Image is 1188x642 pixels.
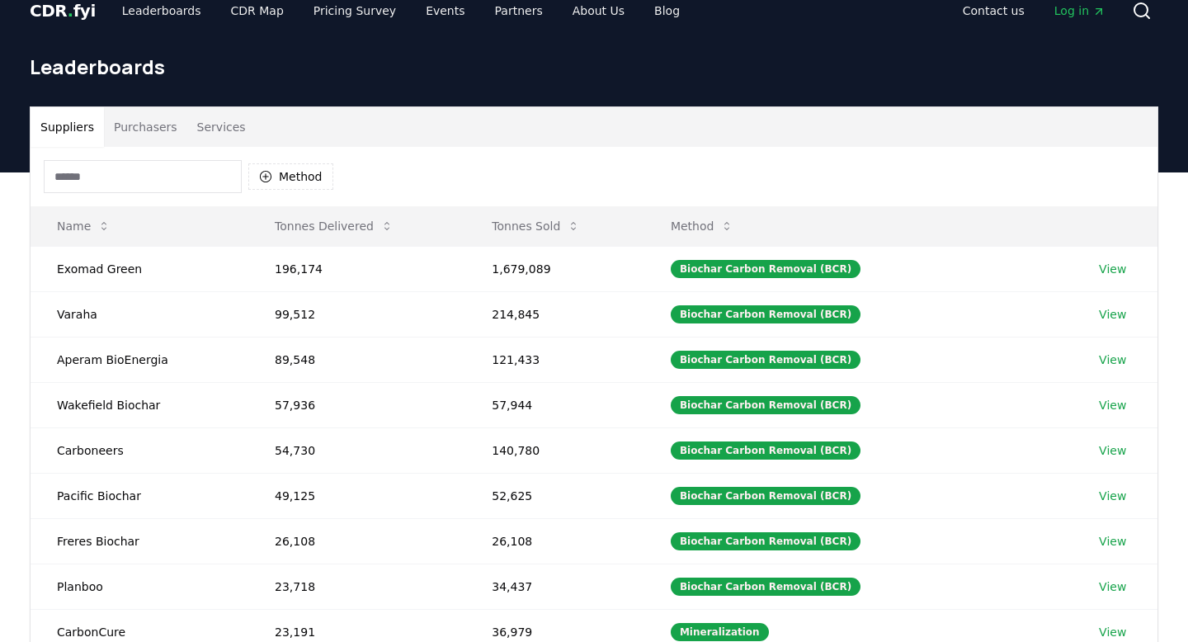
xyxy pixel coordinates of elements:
[465,473,644,518] td: 52,625
[1099,533,1126,550] a: View
[31,564,248,609] td: Planboo
[1099,352,1126,368] a: View
[1054,2,1105,19] span: Log in
[1099,488,1126,504] a: View
[658,210,747,243] button: Method
[31,107,104,147] button: Suppliers
[465,427,644,473] td: 140,780
[465,291,644,337] td: 214,845
[671,396,860,414] div: Biochar Carbon Removal (BCR)
[248,518,465,564] td: 26,108
[31,473,248,518] td: Pacific Biochar
[31,291,248,337] td: Varaha
[1099,261,1126,277] a: View
[465,518,644,564] td: 26,108
[1099,306,1126,323] a: View
[671,532,860,550] div: Biochar Carbon Removal (BCR)
[31,246,248,291] td: Exomad Green
[1099,624,1126,640] a: View
[187,107,256,147] button: Services
[248,163,333,190] button: Method
[671,260,860,278] div: Biochar Carbon Removal (BCR)
[104,107,187,147] button: Purchasers
[262,210,407,243] button: Tonnes Delivered
[31,427,248,473] td: Carboneers
[671,351,860,369] div: Biochar Carbon Removal (BCR)
[44,210,124,243] button: Name
[671,487,860,505] div: Biochar Carbon Removal (BCR)
[248,382,465,427] td: 57,936
[248,246,465,291] td: 196,174
[248,473,465,518] td: 49,125
[68,1,73,21] span: .
[671,305,860,323] div: Biochar Carbon Removal (BCR)
[248,427,465,473] td: 54,730
[248,291,465,337] td: 99,512
[31,337,248,382] td: Aperam BioEnergia
[1099,442,1126,459] a: View
[30,54,1158,80] h1: Leaderboards
[31,518,248,564] td: Freres Biochar
[1099,397,1126,413] a: View
[31,382,248,427] td: Wakefield Biochar
[671,623,769,641] div: Mineralization
[478,210,593,243] button: Tonnes Sold
[30,1,96,21] span: CDR fyi
[465,564,644,609] td: 34,437
[248,564,465,609] td: 23,718
[465,246,644,291] td: 1,679,089
[671,441,860,460] div: Biochar Carbon Removal (BCR)
[248,337,465,382] td: 89,548
[465,337,644,382] td: 121,433
[671,578,860,596] div: Biochar Carbon Removal (BCR)
[465,382,644,427] td: 57,944
[1099,578,1126,595] a: View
